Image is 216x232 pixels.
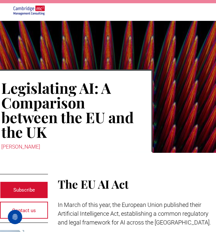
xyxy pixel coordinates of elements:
[13,6,45,16] img: secondary-image
[13,7,45,13] a: Legislating AI: A Comparison Between the EU and the UK
[58,176,129,192] span: The EU AI Act
[12,202,36,219] span: Contact us
[58,201,211,226] span: In March of this year, the European Union published their Artificial Intelligence Act, establishi...
[13,182,35,198] span: Subscribe
[1,142,135,152] div: [PERSON_NAME]
[200,4,213,17] button: menu
[1,80,135,140] h1: Legislating AI: A Comparison between the EU and the UK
